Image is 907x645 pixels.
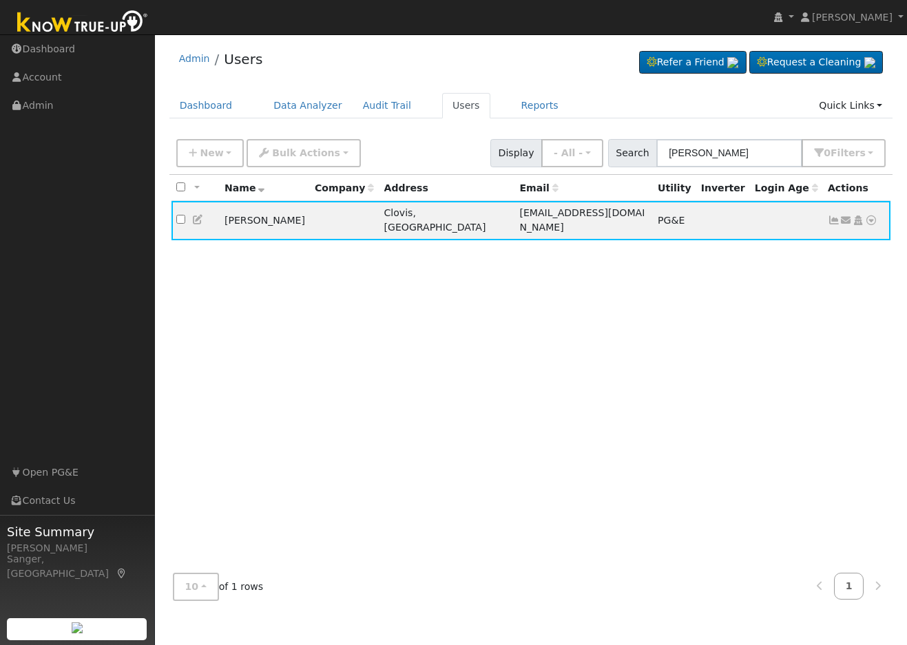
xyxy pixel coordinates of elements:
button: New [176,139,244,167]
div: Actions [828,181,886,195]
div: Inverter [701,181,745,195]
button: - All - [541,139,603,167]
span: Filter [831,147,866,158]
a: Data Analyzer [263,93,353,118]
span: s [859,147,865,158]
a: 1 [834,573,864,600]
span: Display [490,139,542,167]
img: retrieve [72,622,83,633]
a: Users [224,51,262,67]
a: Login As [852,215,864,226]
div: [PERSON_NAME] [7,541,147,556]
span: [PERSON_NAME] [812,12,893,23]
span: Days since last login [755,182,818,193]
img: retrieve [727,57,738,68]
a: Show Graph [828,215,840,226]
span: Bulk Actions [272,147,340,158]
a: Refer a Friend [639,51,747,74]
span: of 1 rows [173,573,264,601]
button: 0Filters [802,139,886,167]
a: Quick Links [809,93,893,118]
span: Company name [315,182,374,193]
div: Sanger, [GEOGRAPHIC_DATA] [7,552,147,581]
div: Utility [658,181,691,195]
input: Search [656,139,802,167]
button: 10 [173,573,219,601]
a: Reports [511,93,569,118]
a: Admin [179,53,210,64]
span: [EMAIL_ADDRESS][DOMAIN_NAME] [519,207,645,233]
span: PG&E [658,215,685,226]
a: Dashboard [169,93,243,118]
a: Edit User [192,214,205,225]
a: Audit Trail [353,93,421,118]
span: New [200,147,223,158]
a: drarmenta72@yahoo.com [840,213,853,228]
span: Email [519,182,558,193]
td: [PERSON_NAME] [220,201,310,240]
img: Know True-Up [10,8,155,39]
a: Users [442,93,490,118]
a: Request a Cleaning [749,51,883,74]
td: Clovis, [GEOGRAPHIC_DATA] [379,201,514,240]
span: Search [608,139,657,167]
a: Map [116,568,128,579]
div: Address [384,181,510,195]
span: 10 [185,581,199,592]
span: Site Summary [7,522,147,541]
a: Other actions [865,213,877,228]
button: Bulk Actions [247,139,360,167]
img: retrieve [864,57,875,68]
span: Name [225,182,265,193]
